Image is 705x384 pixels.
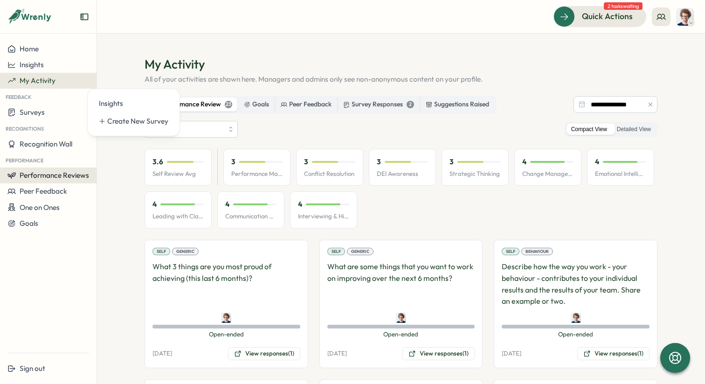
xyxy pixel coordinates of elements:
[225,199,229,209] p: 4
[231,157,235,167] p: 3
[95,95,172,112] a: Insights
[20,187,67,195] span: Peer Feedback
[298,212,349,221] p: Interviewing & Hiring
[172,248,199,255] div: Generic
[577,347,650,360] button: View responses(1)
[99,98,168,109] div: Insights
[327,248,345,255] div: Self
[327,349,347,358] p: [DATE]
[343,99,414,110] div: Survey Responses
[553,6,646,27] button: Quick Actions
[604,2,643,10] span: 2 tasks waiting
[152,99,232,110] div: Performance Review
[80,12,89,21] button: Expand sidebar
[522,157,526,167] p: 4
[407,101,414,108] div: 2
[426,99,489,110] div: Suggestions Raised
[522,170,574,178] p: Change Management
[595,157,599,167] p: 4
[304,170,355,178] p: Conflict Resolution
[145,56,657,72] h1: My Activity
[327,261,475,307] p: What are some things that you want to work on improving over the next 6 months?
[20,76,55,85] span: My Activity
[502,261,650,307] p: Describe how the way you work - your behaviour - contributes to your individual results and the r...
[567,124,612,135] label: Compact View
[20,171,89,180] span: Performance Reviews
[676,8,694,26] img: Joe Barber
[449,157,454,167] p: 3
[221,313,231,323] img: Joe Barber
[582,10,633,22] span: Quick Actions
[107,116,168,126] div: Create New Survey
[502,248,519,255] div: Self
[402,347,475,360] button: View responses(1)
[152,170,204,178] p: Self Review Avg
[612,124,656,135] label: Detailed View
[304,157,308,167] p: 3
[225,212,276,221] p: Communication Skills
[20,219,38,228] span: Goals
[595,170,646,178] p: Emotional Intelligence
[20,44,39,53] span: Home
[152,199,157,209] p: 4
[20,108,45,117] span: Surveys
[152,330,300,339] span: Open-ended
[244,99,269,110] div: Goals
[145,74,657,84] p: All of your activities are shown here. Managers and admins only see non-anonymous content on your...
[377,170,428,178] p: DEI Awareness
[152,349,172,358] p: [DATE]
[20,364,45,373] span: Sign out
[231,170,283,178] p: Performance Management
[20,140,72,148] span: Recognition Wall
[571,313,581,323] img: Joe Barber
[20,203,60,212] span: One on Ones
[521,248,553,255] div: Behaviour
[152,261,300,307] p: What 3 things are you most proud of achieving (this last 6 months)?
[152,157,163,167] p: 3.6
[95,112,172,130] a: Create New Survey
[377,157,381,167] p: 3
[152,212,204,221] p: Leading with Clarity & Confidence
[225,101,232,108] div: 23
[152,248,170,255] div: Self
[502,330,650,339] span: Open-ended
[228,347,300,360] button: View responses(1)
[396,313,406,323] img: Joe Barber
[298,199,302,209] p: 4
[449,170,501,178] p: Strategic Thinking
[502,349,521,358] p: [DATE]
[347,248,373,255] div: Generic
[20,60,44,69] span: Insights
[281,99,332,110] div: Peer Feedback
[327,330,475,339] span: Open-ended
